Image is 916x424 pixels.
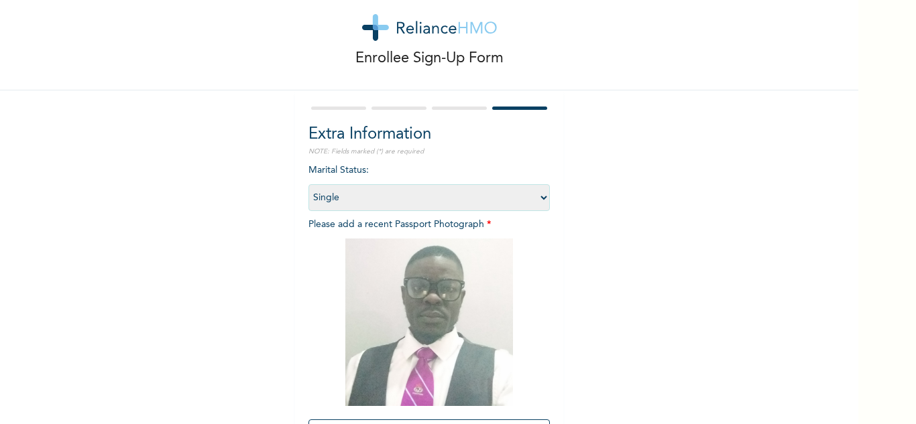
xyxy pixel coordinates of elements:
[345,238,513,406] img: Crop
[308,147,550,157] p: NOTE: Fields marked (*) are required
[355,48,504,70] p: Enrollee Sign-Up Form
[362,14,497,41] img: logo
[308,123,550,147] h2: Extra Information
[308,165,550,202] span: Marital Status :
